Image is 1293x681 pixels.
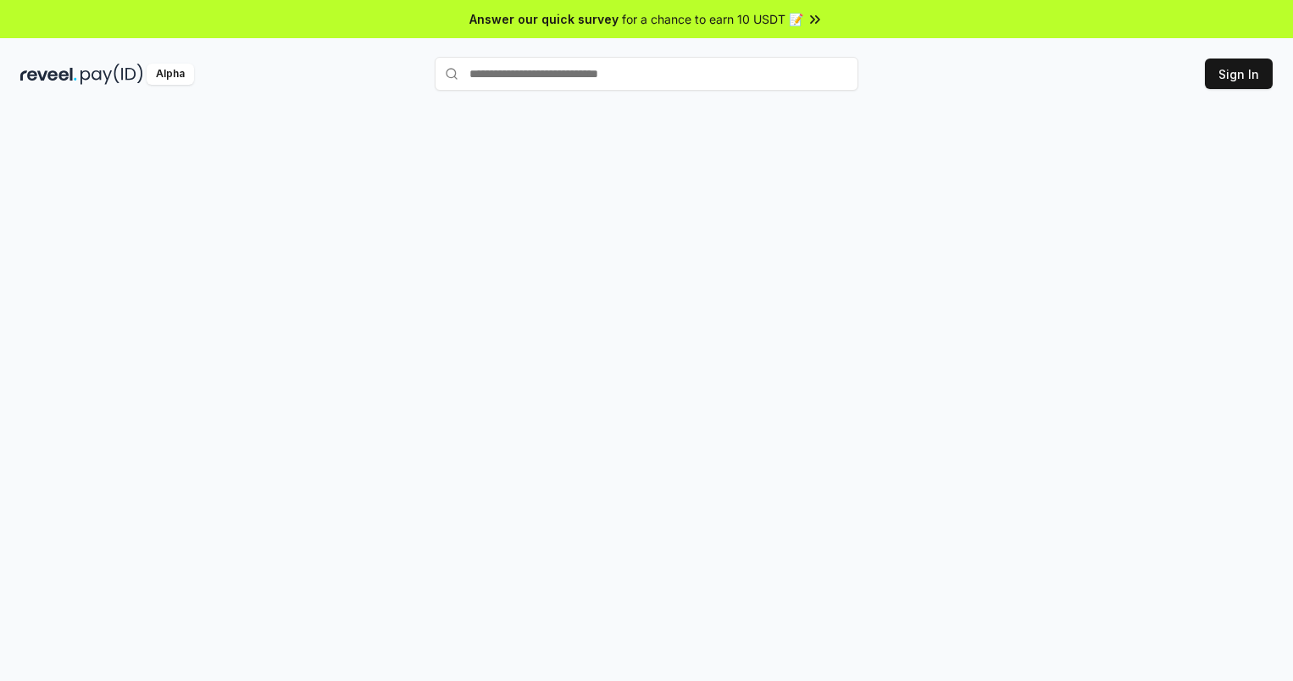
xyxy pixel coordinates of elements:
img: reveel_dark [20,64,77,85]
span: Answer our quick survey [469,10,619,28]
div: Alpha [147,64,194,85]
button: Sign In [1205,59,1273,89]
span: for a chance to earn 10 USDT 📝 [622,10,803,28]
img: pay_id [80,64,143,85]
